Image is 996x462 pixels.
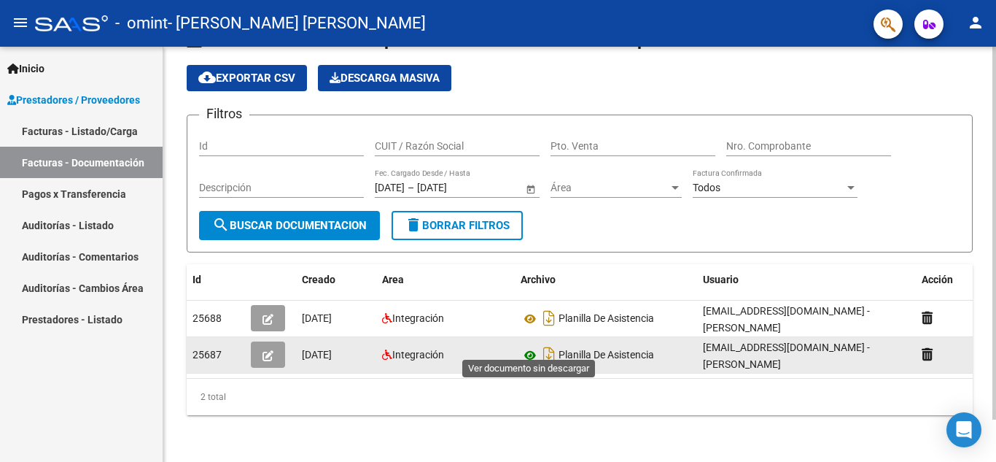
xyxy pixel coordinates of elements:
[318,65,451,91] button: Descarga Masiva
[521,274,556,285] span: Archivo
[540,307,559,330] i: Descargar documento
[392,312,444,324] span: Integración
[946,412,981,447] div: Open Intercom Messenger
[187,65,307,91] button: Exportar CSV
[302,274,335,285] span: Creado
[192,274,201,285] span: Id
[192,349,222,361] span: 25687
[559,350,654,361] span: Planilla De Asistencia
[392,349,444,361] span: Integración
[703,274,739,285] span: Usuario
[318,65,451,91] app-download-masive: Descarga masiva de comprobantes (adjuntos)
[376,264,515,296] datatable-header-cell: Area
[12,14,29,31] mat-icon: menu
[392,211,523,240] button: Borrar Filtros
[198,69,216,86] mat-icon: cloud_download
[916,264,989,296] datatable-header-cell: Acción
[515,264,697,296] datatable-header-cell: Archivo
[405,219,510,232] span: Borrar Filtros
[296,264,376,296] datatable-header-cell: Creado
[187,264,245,296] datatable-header-cell: Id
[302,349,332,361] span: [DATE]
[187,379,973,415] div: 2 total
[559,313,654,325] span: Planilla De Asistencia
[192,312,222,324] span: 25688
[375,182,405,194] input: Fecha inicio
[693,182,720,193] span: Todos
[199,211,380,240] button: Buscar Documentacion
[550,182,669,194] span: Área
[7,61,44,77] span: Inicio
[417,182,489,194] input: Fecha fin
[330,72,440,85] span: Descarga Masiva
[922,274,953,285] span: Acción
[212,219,367,232] span: Buscar Documentacion
[199,104,249,124] h3: Filtros
[967,14,984,31] mat-icon: person
[703,305,870,334] span: [EMAIL_ADDRESS][DOMAIN_NAME] - [PERSON_NAME]
[405,216,422,234] mat-icon: delete
[168,7,426,39] span: - [PERSON_NAME] [PERSON_NAME]
[7,92,140,108] span: Prestadores / Proveedores
[523,181,538,196] button: Open calendar
[198,72,295,85] span: Exportar CSV
[703,342,870,370] span: [EMAIL_ADDRESS][DOMAIN_NAME] - [PERSON_NAME]
[382,274,404,285] span: Area
[540,343,559,366] i: Descargar documento
[212,216,230,234] mat-icon: search
[697,264,916,296] datatable-header-cell: Usuario
[408,182,414,194] span: –
[115,7,168,39] span: - omint
[302,312,332,324] span: [DATE]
